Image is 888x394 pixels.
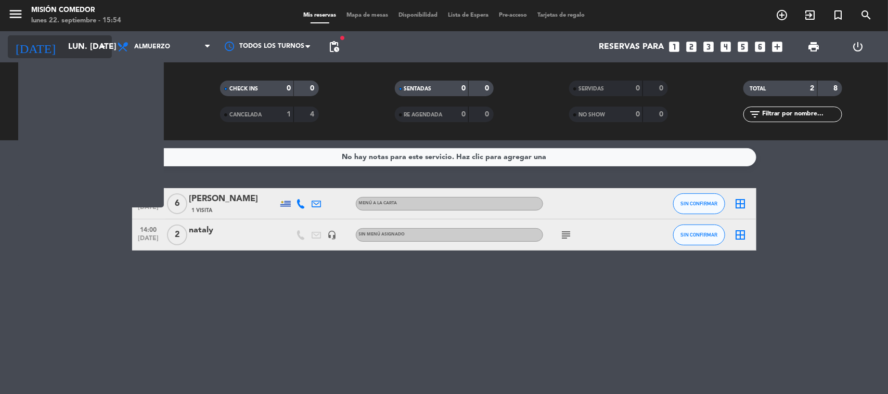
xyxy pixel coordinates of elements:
span: MENÚ A LA CARTA [359,201,397,205]
input: Filtrar por nombre... [761,109,842,120]
strong: 0 [659,85,665,92]
span: SIN CONFIRMAR [680,201,717,206]
strong: 0 [461,85,466,92]
strong: 1 [287,111,291,118]
span: [DATE] [136,235,162,247]
strong: 2 [810,85,815,92]
span: NO SHOW [578,112,605,117]
button: menu [8,6,23,25]
div: No hay notas para este servicio. Haz clic para agregar una [342,151,546,163]
span: fiber_manual_record [339,35,345,41]
i: exit_to_app [804,9,816,21]
span: Mis reservas [298,12,341,18]
span: SENTADAS [404,86,432,91]
strong: 8 [136,83,142,90]
strong: 0 [659,111,665,118]
div: Misión Comedor [31,5,121,16]
strong: 2 [112,83,117,90]
span: SIN CONFIRMAR [52,113,94,118]
div: [PERSON_NAME] [189,192,278,206]
span: 1 Visita [192,206,213,215]
strong: 4 [311,111,317,118]
span: Mapa de mesas [341,12,393,18]
i: looks_4 [719,40,733,54]
strong: 0 [461,111,466,118]
button: SIN CONFIRMAR [673,193,725,214]
span: pending_actions [328,41,340,53]
span: print [807,41,820,53]
span: 14:00 [136,192,162,204]
span: RE AGENDADA [404,112,443,117]
strong: 0 [485,111,491,118]
i: headset_mic [328,230,337,240]
div: lunes 22. septiembre - 15:54 [31,16,121,26]
button: SIN CONFIRMAR [673,225,725,245]
strong: 0 [636,85,640,92]
i: looks_one [668,40,681,54]
span: CONFIRMADA [52,101,88,106]
span: CHECK INS [229,86,258,91]
strong: 0 [485,85,491,92]
strong: 0 [136,99,142,107]
i: looks_3 [702,40,716,54]
span: Tarjetas de regalo [532,12,590,18]
i: [DATE] [8,35,63,58]
i: filter_list [749,108,761,121]
span: Lista de Espera [443,12,494,18]
span: CANCELADA [229,112,262,117]
span: 14:00 [136,223,162,235]
span: SIN CONFIRMAR [680,232,717,238]
strong: 8 [136,111,142,119]
strong: 2 [112,111,117,119]
span: Almuerzo [134,43,170,50]
strong: 0 [636,111,640,118]
span: 2 [167,225,187,245]
div: LOG OUT [836,31,880,62]
strong: 0 [112,99,117,107]
span: 6 [167,193,187,214]
span: Reservas para [599,42,664,52]
i: add_circle_outline [776,9,788,21]
strong: 8 [834,85,840,92]
span: RESERVADAS [52,85,85,90]
span: TOTAL [750,86,766,91]
div: nataly [189,224,278,237]
i: menu [8,6,23,22]
span: [DATE] [136,204,162,216]
i: looks_5 [737,40,750,54]
i: search [860,9,872,21]
i: border_all [735,198,747,210]
span: Pre-acceso [494,12,532,18]
i: add_box [771,40,784,54]
strong: 0 [311,85,317,92]
i: power_settings_new [852,41,864,53]
span: Sin menú asignado [359,232,405,237]
i: looks_two [685,40,699,54]
i: turned_in_not [832,9,844,21]
span: Disponibilidad [393,12,443,18]
i: looks_6 [754,40,767,54]
strong: 0 [287,85,291,92]
i: arrow_drop_down [97,41,109,53]
span: SERVIDAS [578,86,604,91]
i: border_all [735,229,747,241]
i: subject [560,229,573,241]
